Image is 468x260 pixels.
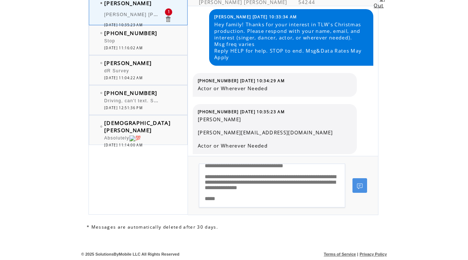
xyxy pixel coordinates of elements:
img: bulletEmpty.png [100,92,102,94]
span: [DATE] 11:14:00 AM [104,143,143,148]
span: Driving, can't text. Sent from MY ROGUE [104,96,203,104]
span: [DATE] 11:04:22 AM [104,76,143,80]
img: bulletEmpty.png [100,32,102,34]
span: [PHONE_NUMBER] [104,89,158,96]
span: [DATE] 11:16:02 AM [104,46,143,50]
span: dR Survey [104,68,129,73]
img: bulletEmpty.png [100,126,102,127]
span: * Messages are automatically deleted after 30 days. [87,224,218,230]
span: Hey family! Thanks for your interest in TLW's Christmas production. Please respond with your name... [214,21,368,61]
span: © 2025 SolutionsByMobile LLC All Rights Reserved [81,252,180,256]
span: Stop [104,38,115,43]
span: [PERSON_NAME] [DATE] 10:33:34 AM [214,14,297,19]
a: Click to delete these messgaes [165,16,171,23]
span: [DEMOGRAPHIC_DATA] [PERSON_NAME] [104,119,171,134]
span: [DATE] 10:35:23 AM [104,23,143,27]
span: | [357,252,358,256]
span: [PERSON_NAME] [PERSON_NAME][EMAIL_ADDRESS][DOMAIN_NAME] Actor or Wherever Needed [104,10,344,18]
img: bulletFull.png [100,2,102,4]
span: [DATE] 12:51:36 PM [104,106,143,110]
a: Terms of Service [324,252,356,256]
span: [PERSON_NAME] [104,59,152,66]
span: [PERSON_NAME] [PERSON_NAME][EMAIL_ADDRESS][DOMAIN_NAME] Actor or Wherever Needed [198,116,351,149]
a: Privacy Policy [359,252,387,256]
img: 💯 [129,135,141,141]
span: [PHONE_NUMBER] [DATE] 10:35:23 AM [198,109,285,114]
img: bulletEmpty.png [100,62,102,64]
span: [PHONE_NUMBER] [DATE] 10:34:29 AM [198,78,285,83]
span: Absolutely [104,135,141,141]
span: [PHONE_NUMBER] [104,29,158,37]
span: Actor or Wherever Needed [198,85,351,92]
div: 1 [165,8,172,16]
